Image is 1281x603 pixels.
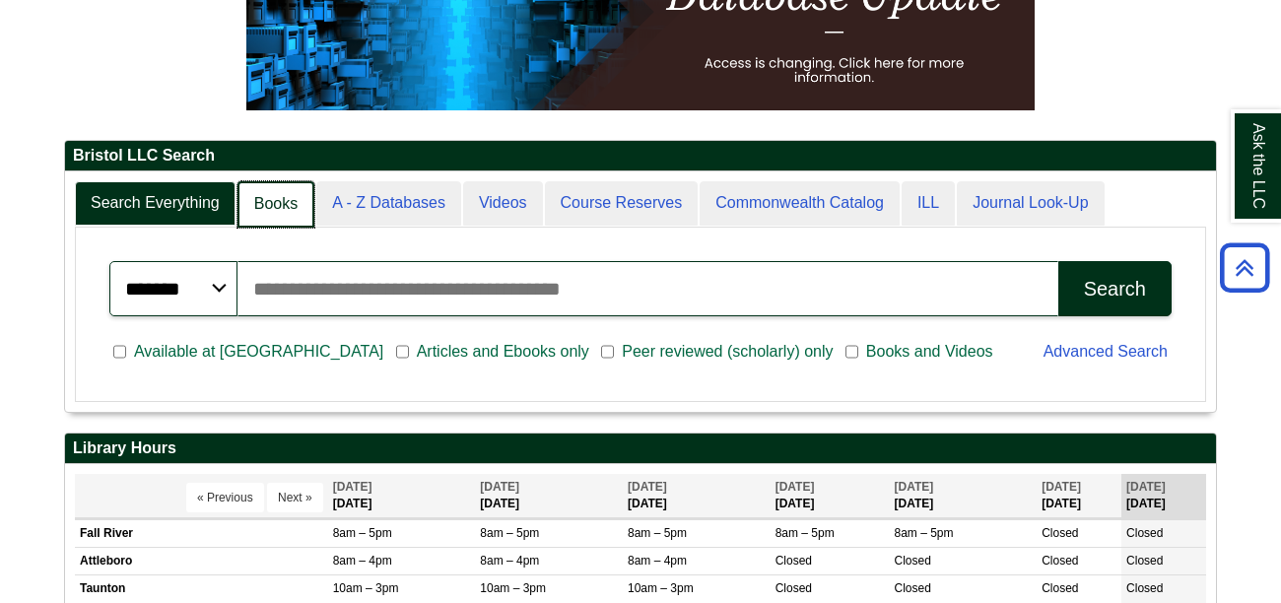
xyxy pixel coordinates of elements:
a: A - Z Databases [316,181,461,226]
a: Course Reserves [545,181,699,226]
a: Videos [463,181,543,226]
span: Closed [1126,526,1163,540]
span: Closed [1126,581,1163,595]
div: Search [1084,278,1146,301]
a: Books [237,181,314,228]
span: [DATE] [1126,480,1166,494]
h2: Library Hours [65,434,1216,464]
span: 8am – 5pm [333,526,392,540]
span: Closed [775,554,812,568]
input: Available at [GEOGRAPHIC_DATA] [113,343,126,361]
span: Articles and Ebooks only [409,340,597,364]
td: Fall River [75,520,328,548]
span: Closed [1126,554,1163,568]
span: Available at [GEOGRAPHIC_DATA] [126,340,391,364]
input: Articles and Ebooks only [396,343,409,361]
td: Attleboro [75,548,328,575]
span: 8am – 4pm [333,554,392,568]
th: [DATE] [1121,474,1206,518]
span: Closed [1042,581,1078,595]
th: [DATE] [889,474,1037,518]
span: 8am – 4pm [628,554,687,568]
span: [DATE] [1042,480,1081,494]
span: 8am – 4pm [480,554,539,568]
span: Closed [1042,554,1078,568]
button: « Previous [186,483,264,512]
span: [DATE] [628,480,667,494]
span: Closed [775,581,812,595]
span: 8am – 5pm [775,526,835,540]
input: Books and Videos [845,343,858,361]
th: [DATE] [475,474,623,518]
span: 10am – 3pm [480,581,546,595]
a: Advanced Search [1044,343,1168,360]
span: [DATE] [480,480,519,494]
a: Back to Top [1213,254,1276,281]
button: Next » [267,483,323,512]
td: Taunton [75,575,328,603]
a: Commonwealth Catalog [700,181,900,226]
a: Journal Look-Up [957,181,1104,226]
span: 8am – 5pm [894,526,953,540]
th: [DATE] [771,474,890,518]
span: [DATE] [894,480,933,494]
span: 10am – 3pm [333,581,399,595]
th: [DATE] [623,474,771,518]
span: 8am – 5pm [628,526,687,540]
span: Closed [894,581,930,595]
a: ILL [902,181,955,226]
span: Closed [894,554,930,568]
button: Search [1058,261,1172,316]
th: [DATE] [1037,474,1121,518]
span: [DATE] [333,480,372,494]
span: Closed [1042,526,1078,540]
span: Peer reviewed (scholarly) only [614,340,841,364]
span: Books and Videos [858,340,1001,364]
th: [DATE] [328,474,476,518]
span: 10am – 3pm [628,581,694,595]
span: 8am – 5pm [480,526,539,540]
input: Peer reviewed (scholarly) only [601,343,614,361]
span: [DATE] [775,480,815,494]
h2: Bristol LLC Search [65,141,1216,171]
a: Search Everything [75,181,236,226]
